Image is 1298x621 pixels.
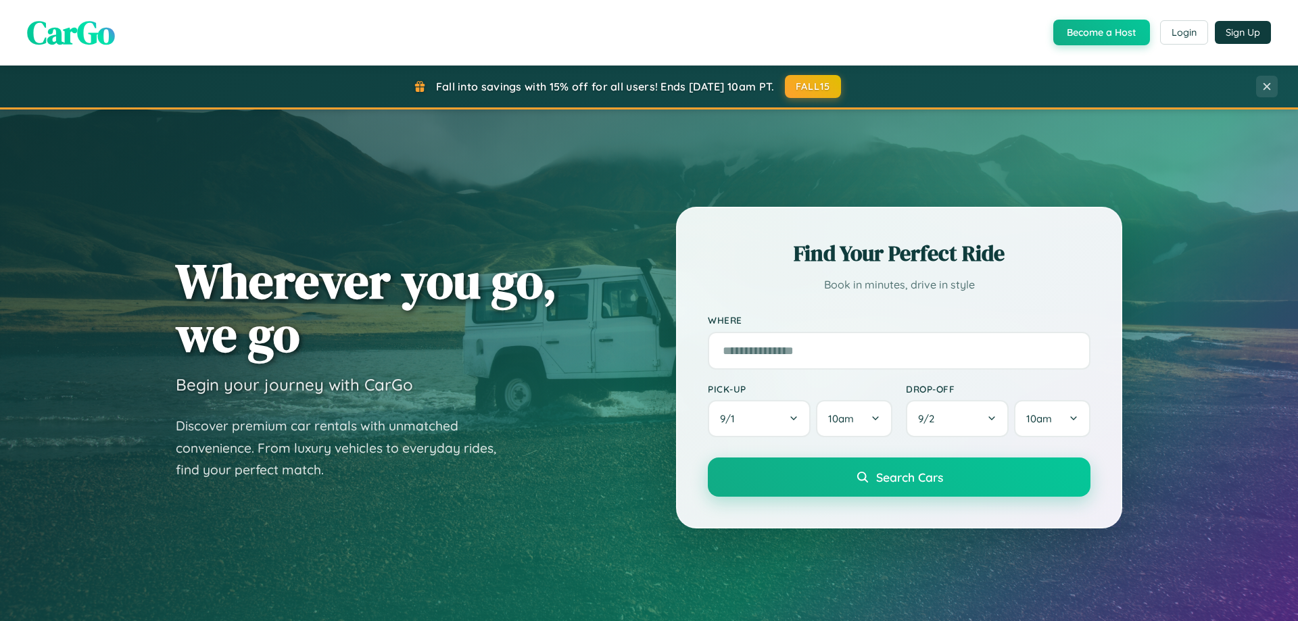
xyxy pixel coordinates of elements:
[906,400,1009,437] button: 9/2
[708,383,892,395] label: Pick-up
[876,470,943,485] span: Search Cars
[1053,20,1150,45] button: Become a Host
[708,239,1090,268] h2: Find Your Perfect Ride
[720,412,742,425] span: 9 / 1
[708,400,811,437] button: 9/1
[1026,412,1052,425] span: 10am
[27,10,115,55] span: CarGo
[708,275,1090,295] p: Book in minutes, drive in style
[1215,21,1271,44] button: Sign Up
[1014,400,1090,437] button: 10am
[828,412,854,425] span: 10am
[708,457,1090,497] button: Search Cars
[785,75,842,98] button: FALL15
[176,415,514,481] p: Discover premium car rentals with unmatched convenience. From luxury vehicles to everyday rides, ...
[176,254,557,361] h1: Wherever you go, we go
[816,400,892,437] button: 10am
[176,374,413,395] h3: Begin your journey with CarGo
[906,383,1090,395] label: Drop-off
[436,80,775,93] span: Fall into savings with 15% off for all users! Ends [DATE] 10am PT.
[708,315,1090,326] label: Where
[1160,20,1208,45] button: Login
[918,412,941,425] span: 9 / 2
